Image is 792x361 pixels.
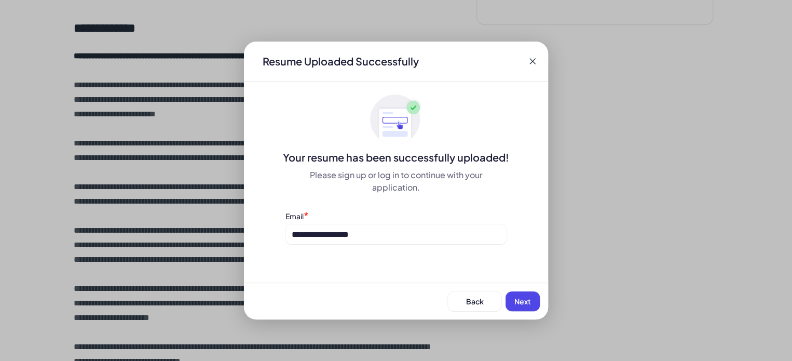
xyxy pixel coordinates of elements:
label: Email [285,211,304,221]
div: Resume Uploaded Successfully [254,54,427,69]
img: ApplyedMaskGroup3.svg [370,94,422,146]
span: Back [466,297,484,306]
span: Next [514,297,531,306]
div: Please sign up or log in to continue with your application. [285,169,507,194]
button: Back [448,291,501,311]
button: Next [506,291,540,311]
div: Your resume has been successfully uploaded! [244,150,548,165]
